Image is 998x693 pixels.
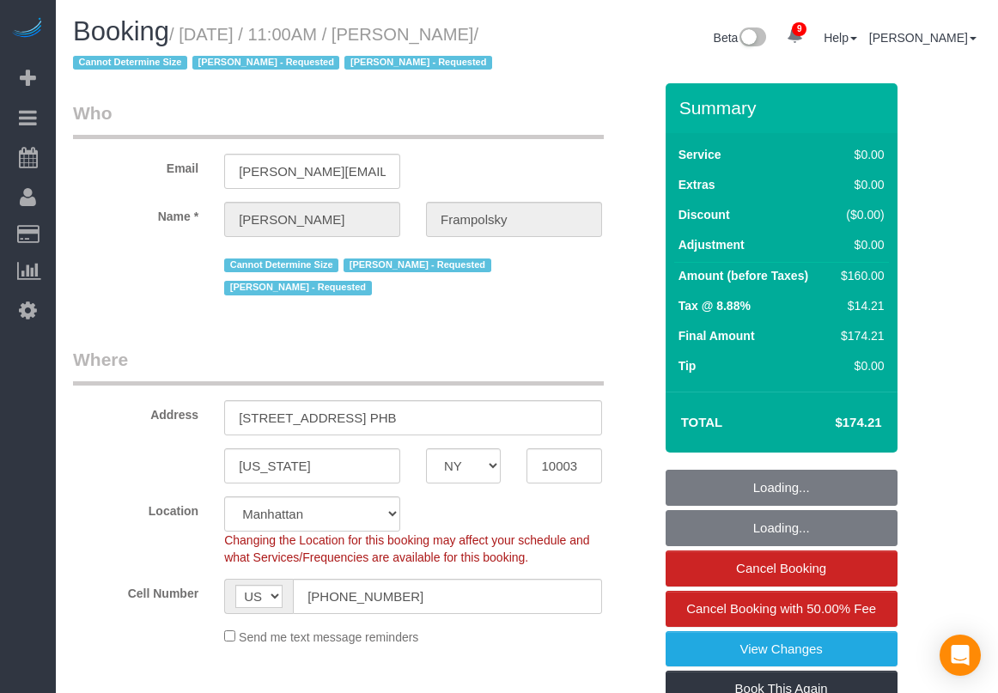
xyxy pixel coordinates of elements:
h3: Summary [679,98,889,118]
label: Amount (before Taxes) [679,267,808,284]
input: First Name [224,202,400,237]
label: Tip [679,357,697,374]
a: Beta [714,31,767,45]
a: Cancel Booking with 50.00% Fee [666,591,898,627]
label: Location [60,496,211,520]
a: Cancel Booking [666,550,898,587]
div: ($0.00) [834,206,884,223]
input: Last Name [426,202,602,237]
div: $0.00 [834,357,884,374]
img: Automaid Logo [10,17,45,41]
span: [PERSON_NAME] - Requested [224,281,371,295]
div: $0.00 [834,176,884,193]
label: Service [679,146,721,163]
div: $174.21 [834,327,884,344]
span: Cannot Determine Size [224,258,338,272]
label: Cell Number [60,579,211,602]
span: [PERSON_NAME] - Requested [192,56,339,70]
span: [PERSON_NAME] - Requested [344,258,490,272]
div: $14.21 [834,297,884,314]
label: Extras [679,176,715,193]
label: Name * [60,202,211,225]
span: Cannot Determine Size [73,56,187,70]
label: Tax @ 8.88% [679,297,751,314]
span: 9 [792,22,806,36]
label: Discount [679,206,730,223]
a: Help [824,31,857,45]
strong: Total [681,415,723,429]
input: City [224,448,400,483]
input: Cell Number [293,579,602,614]
input: Zip Code [526,448,601,483]
label: Final Amount [679,327,755,344]
span: Send me text message reminders [239,630,418,644]
span: [PERSON_NAME] - Requested [344,56,491,70]
div: $0.00 [834,236,884,253]
img: New interface [738,27,766,50]
input: Email [224,154,400,189]
legend: Who [73,100,604,139]
span: Booking [73,16,169,46]
span: Changing the Location for this booking may affect your schedule and what Services/Frequencies are... [224,533,589,564]
div: $160.00 [834,267,884,284]
label: Email [60,154,211,177]
div: Open Intercom Messenger [940,635,981,676]
a: View Changes [666,631,898,667]
legend: Where [73,347,604,386]
label: Adjustment [679,236,745,253]
span: Cancel Booking with 50.00% Fee [686,601,876,616]
h4: $174.21 [783,416,881,430]
small: / [DATE] / 11:00AM / [PERSON_NAME] [73,25,497,73]
div: $0.00 [834,146,884,163]
a: [PERSON_NAME] [869,31,977,45]
a: 9 [778,17,812,55]
label: Address [60,400,211,423]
